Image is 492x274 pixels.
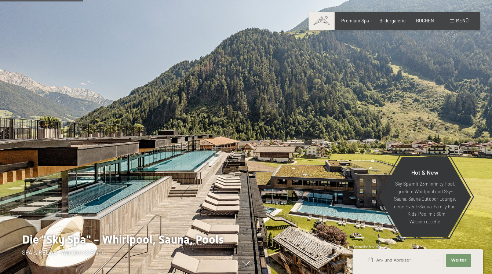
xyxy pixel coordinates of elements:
a: Hot & New Sky Spa mit 23m Infinity Pool, großem Whirlpool und Sky-Sauna, Sauna Outdoor Lounge, ne... [378,157,471,237]
button: Weiter [446,254,471,267]
span: Schnellanfrage [353,245,378,249]
p: Sky Spa mit 23m Infinity Pool, großem Whirlpool und Sky-Sauna, Sauna Outdoor Lounge, neue Event-S... [393,180,457,225]
span: Hot & New [411,169,438,176]
span: Weiter [451,257,466,263]
a: Bildergalerie [379,18,406,23]
a: Premium Spa [341,18,369,23]
span: Menü [456,18,469,23]
a: BUCHEN [416,18,434,23]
